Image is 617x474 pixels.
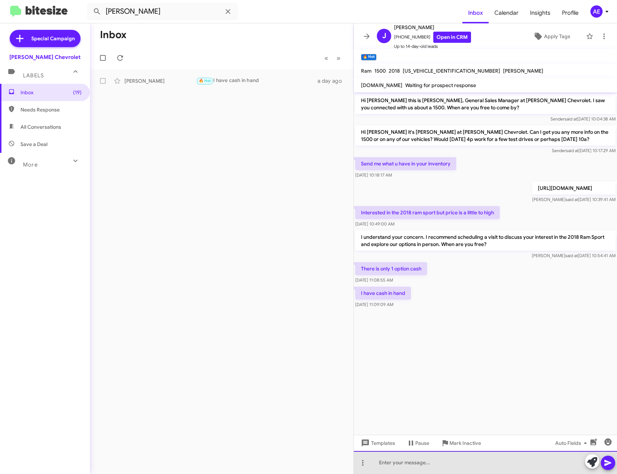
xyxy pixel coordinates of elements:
span: All Conversations [20,123,61,131]
span: said at [565,116,577,122]
input: Search [87,3,238,20]
span: [US_VEHICLE_IDENTIFICATION_NUMBER] [403,68,500,74]
span: [DATE] 11:09:09 AM [355,302,393,307]
span: said at [566,197,578,202]
div: I have cash in hand [196,77,317,85]
span: 1500 [374,68,386,74]
a: Special Campaign [10,30,81,47]
div: [PERSON_NAME] Chevrolet [9,54,81,61]
span: J [382,30,386,42]
span: More [23,161,38,168]
button: Templates [354,437,401,450]
div: [PERSON_NAME] [124,77,196,85]
span: Waiting for prospect response [405,82,476,88]
span: « [324,54,328,63]
p: I have cash in hand [355,287,411,300]
p: [URL][DOMAIN_NAME] [532,182,616,195]
p: Send me what u have in your inventory [355,157,456,170]
span: [PERSON_NAME] [394,23,471,32]
span: said at [566,148,579,153]
span: Labels [23,72,44,79]
p: There is only 1 option cash [355,262,427,275]
nav: Page navigation example [320,51,345,65]
span: Templates [360,437,395,450]
button: AE [584,5,609,18]
span: Up to 14-day-old leads [394,43,471,50]
span: » [337,54,341,63]
span: (19) [73,89,82,96]
div: AE [590,5,603,18]
span: Apply Tags [544,30,570,43]
a: Open in CRM [433,32,471,43]
span: Sender [DATE] 10:04:38 AM [550,116,616,122]
button: Next [332,51,345,65]
span: [DATE] 11:08:55 AM [355,277,393,283]
a: Calendar [489,3,524,23]
span: Mark Inactive [449,437,481,450]
a: Inbox [462,3,489,23]
span: Pause [415,437,429,450]
button: Apply Tags [520,30,582,43]
span: Needs Response [20,106,82,113]
span: [DOMAIN_NAME] [361,82,402,88]
span: said at [565,253,578,258]
span: Special Campaign [31,35,75,42]
p: I understand your concern. I recommend scheduling a visit to discuss your interest in the 2018 Ra... [355,231,616,251]
span: Inbox [20,89,82,96]
span: [PERSON_NAME] [DATE] 10:54:41 AM [532,253,616,258]
span: Save a Deal [20,141,47,148]
span: Auto Fields [555,437,590,450]
p: Hi [PERSON_NAME] it's [PERSON_NAME] at [PERSON_NAME] Chevrolet. Can I get you any more info on th... [355,126,616,146]
button: Previous [320,51,333,65]
a: Profile [556,3,584,23]
a: Insights [524,3,556,23]
span: 2018 [389,68,400,74]
span: [PHONE_NUMBER] [394,32,471,43]
small: 🔥 Hot [361,54,376,60]
span: [DATE] 10:18:17 AM [355,172,392,178]
span: [PERSON_NAME] [503,68,543,74]
span: Ram [361,68,371,74]
span: 🔥 Hot [199,78,211,83]
p: Hi [PERSON_NAME] this is [PERSON_NAME], General Sales Manager at [PERSON_NAME] Chevrolet. I saw y... [355,94,616,114]
button: Pause [401,437,435,450]
button: Auto Fields [549,437,595,450]
h1: Inbox [100,29,127,41]
span: [DATE] 10:49:00 AM [355,221,394,227]
span: Sender [DATE] 10:17:29 AM [552,148,616,153]
button: Mark Inactive [435,437,487,450]
p: Interested in the 2018 ram sport but price is a little to high [355,206,500,219]
span: [PERSON_NAME] [DATE] 10:39:41 AM [532,197,616,202]
div: a day ago [317,77,348,85]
